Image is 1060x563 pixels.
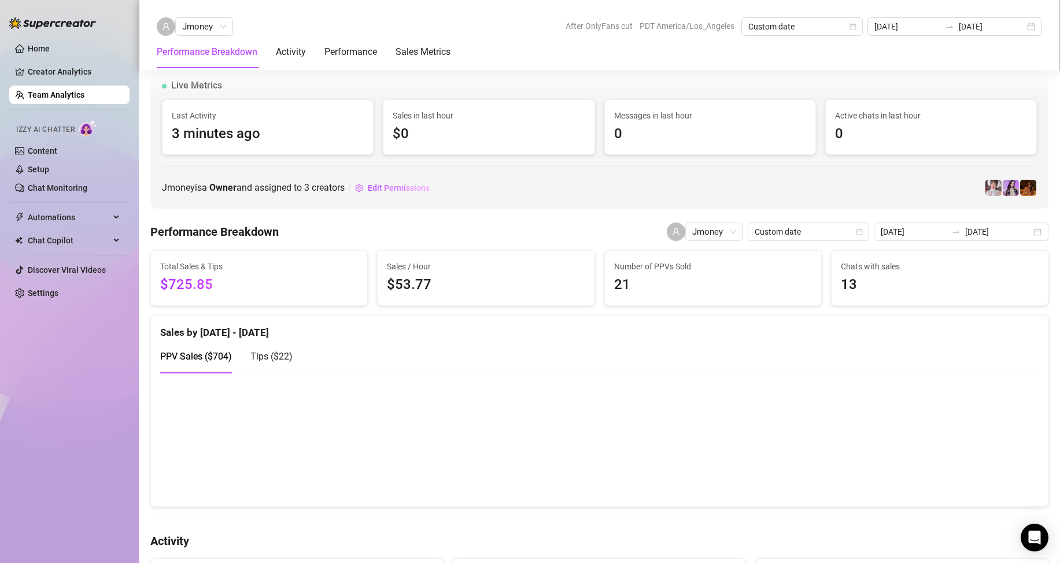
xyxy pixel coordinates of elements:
div: Sales by [DATE] - [DATE] [160,316,1039,340]
span: to [945,22,954,31]
img: Kisa [1003,180,1019,196]
span: 0 [614,123,806,145]
span: Custom date [748,18,856,35]
span: Number of PPVs Sold [614,260,812,273]
a: Creator Analytics [28,62,120,81]
div: Performance Breakdown [157,45,257,59]
span: swap-right [951,227,961,236]
h4: Performance Breakdown [150,224,279,240]
span: Last Activity [172,109,364,122]
img: Rosie [985,180,1002,196]
span: Sales / Hour [387,260,585,273]
input: End date [965,225,1031,238]
span: Active chats in last hour [835,109,1027,122]
span: Jmoney [692,223,736,240]
img: AI Chatter [79,120,97,136]
span: Edit Permissions [368,183,430,192]
span: 0 [835,123,1027,145]
span: PPV Sales ( $704 ) [160,351,232,362]
span: Custom date [755,223,862,240]
a: Content [28,146,57,155]
div: Performance [324,45,377,59]
span: setting [355,184,363,192]
span: Jmoney [182,18,226,35]
a: Home [28,44,50,53]
button: Edit Permissions [354,179,430,197]
span: user [672,228,680,236]
span: user [162,23,170,31]
span: After OnlyFans cut [566,17,633,35]
span: Izzy AI Chatter [16,124,75,135]
span: Automations [28,208,110,227]
span: thunderbolt [15,213,24,222]
span: PDT America/Los_Angeles [640,17,734,35]
span: 3 minutes ago [172,123,364,145]
span: Messages in last hour [614,109,806,122]
span: to [951,227,961,236]
img: logo-BBDzfeDw.svg [9,17,96,29]
span: 3 [304,182,309,193]
span: Chats with sales [841,260,1039,273]
span: $0 [393,123,585,145]
span: 13 [841,274,1039,296]
a: Settings [28,288,58,298]
span: $725.85 [160,274,358,296]
span: Sales in last hour [393,109,585,122]
span: Live Metrics [171,79,222,92]
span: Total Sales & Tips [160,260,358,273]
input: Start date [881,225,947,238]
span: $53.77 [387,274,585,296]
h4: Activity [150,533,1048,549]
div: Open Intercom Messenger [1021,524,1048,551]
a: Chat Monitoring [28,183,87,192]
span: Tips ( $22 ) [250,351,293,362]
img: Chat Copilot [15,236,23,245]
span: swap-right [945,22,954,31]
a: Discover Viral Videos [28,265,106,275]
div: Activity [276,45,306,59]
b: Owner [209,182,237,193]
span: Jmoney is a and assigned to creators [162,180,345,195]
div: Sales Metrics [396,45,450,59]
a: Team Analytics [28,90,84,99]
span: 21 [614,274,812,296]
span: Chat Copilot [28,231,110,250]
a: Setup [28,165,49,174]
img: PantheraX [1020,180,1036,196]
input: Start date [874,20,940,33]
input: End date [959,20,1025,33]
span: calendar [856,228,863,235]
span: calendar [850,23,856,30]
